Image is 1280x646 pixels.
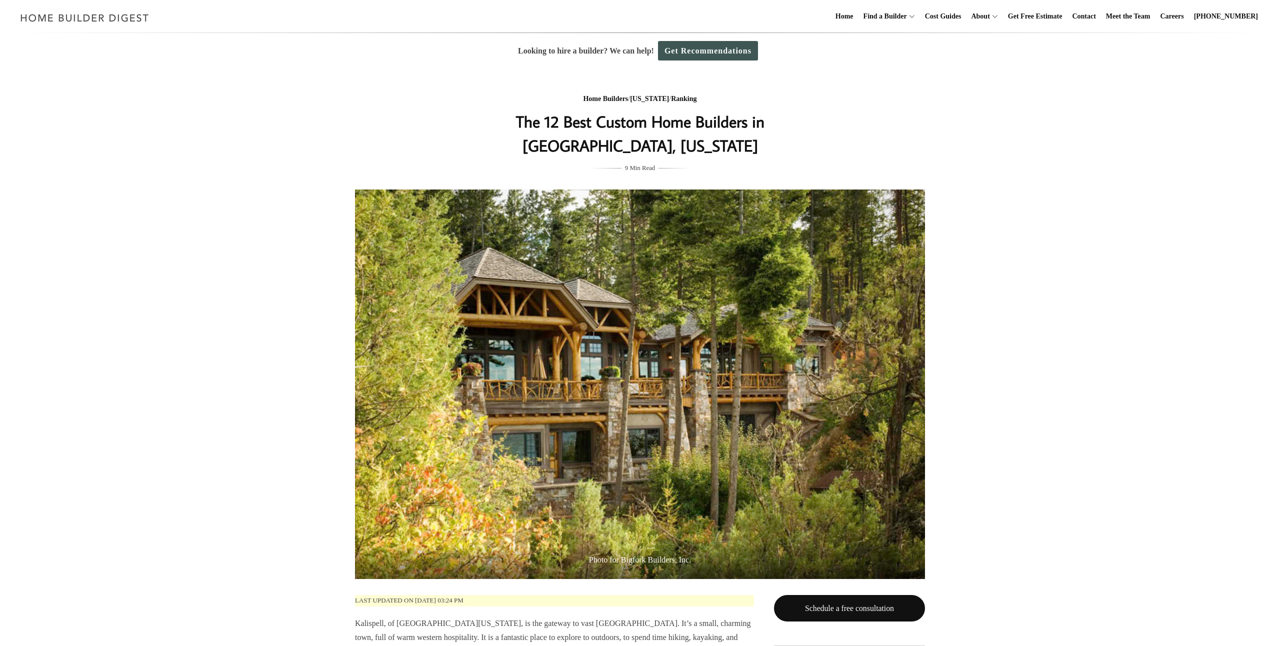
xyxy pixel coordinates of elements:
a: [PHONE_NUMBER] [1190,0,1262,32]
a: Contact [1068,0,1099,32]
a: Schedule a free consultation [774,595,925,621]
a: Find a Builder [859,0,907,32]
a: Home [831,0,857,32]
h1: The 12 Best Custom Home Builders in [GEOGRAPHIC_DATA], [US_STATE] [440,109,839,157]
a: Get Free Estimate [1004,0,1066,32]
img: Home Builder Digest [16,8,153,27]
a: About [967,0,989,32]
a: Ranking [671,95,696,102]
a: Home Builders [583,95,628,102]
span: 9 Min Read [625,162,655,173]
a: [US_STATE] [630,95,669,102]
a: Careers [1156,0,1188,32]
p: Last updated on [DATE] 03:24 pm [355,595,754,606]
a: Get Recommendations [658,41,758,60]
a: Cost Guides [921,0,965,32]
span: Photo for Bigfork Builders, Inc. [355,545,925,579]
a: Meet the Team [1102,0,1154,32]
div: / / [440,93,839,105]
